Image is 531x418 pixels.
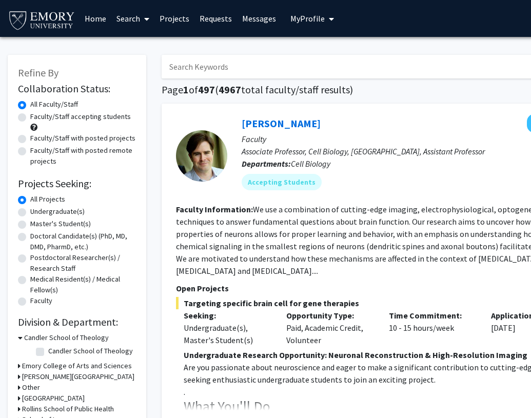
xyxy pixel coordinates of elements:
[8,8,76,31] img: Emory University Logo
[30,218,91,229] label: Master's Student(s)
[30,133,135,144] label: Faculty/Staff with posted projects
[219,83,241,96] span: 4967
[22,361,132,371] h3: Emory College of Arts and Sciences
[18,66,58,79] span: Refine By
[279,309,381,346] div: Paid, Academic Credit, Volunteer
[242,158,291,169] b: Departments:
[242,174,322,190] mat-chip: Accepting Students
[8,372,44,410] iframe: Chat
[291,158,330,169] span: Cell Biology
[290,13,325,24] span: My Profile
[18,316,136,328] h2: Division & Department:
[30,145,136,167] label: Faculty/Staff with posted remote projects
[18,83,136,95] h2: Collaboration Status:
[242,117,321,130] a: [PERSON_NAME]
[237,1,281,36] a: Messages
[30,295,52,306] label: Faculty
[176,204,253,214] b: Faculty Information:
[184,322,271,346] div: Undergraduate(s), Master's Student(s)
[80,1,111,36] a: Home
[22,371,134,382] h3: [PERSON_NAME][GEOGRAPHIC_DATA]
[30,194,65,205] label: All Projects
[154,1,194,36] a: Projects
[286,309,373,322] p: Opportunity Type:
[184,309,271,322] p: Seeking:
[184,350,527,360] strong: Undergraduate Research Opportunity: Neuronal Reconstruction & High-Resolution Imaging
[22,404,114,414] h3: Rollins School of Public Health
[24,332,109,343] h3: Candler School of Theology
[48,346,133,356] label: Candler School of Theology
[30,231,136,252] label: Doctoral Candidate(s) (PhD, MD, DMD, PharmD, etc.)
[30,206,85,217] label: Undergraduate(s)
[183,83,189,96] span: 1
[30,99,78,110] label: All Faculty/Staff
[389,309,476,322] p: Time Commitment:
[198,83,215,96] span: 497
[194,1,237,36] a: Requests
[30,252,136,274] label: Postdoctoral Researcher(s) / Research Staff
[381,309,484,346] div: 10 - 15 hours/week
[111,1,154,36] a: Search
[22,393,85,404] h3: [GEOGRAPHIC_DATA]
[30,274,136,295] label: Medical Resident(s) / Medical Fellow(s)
[18,177,136,190] h2: Projects Seeking:
[30,111,131,122] label: Faculty/Staff accepting students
